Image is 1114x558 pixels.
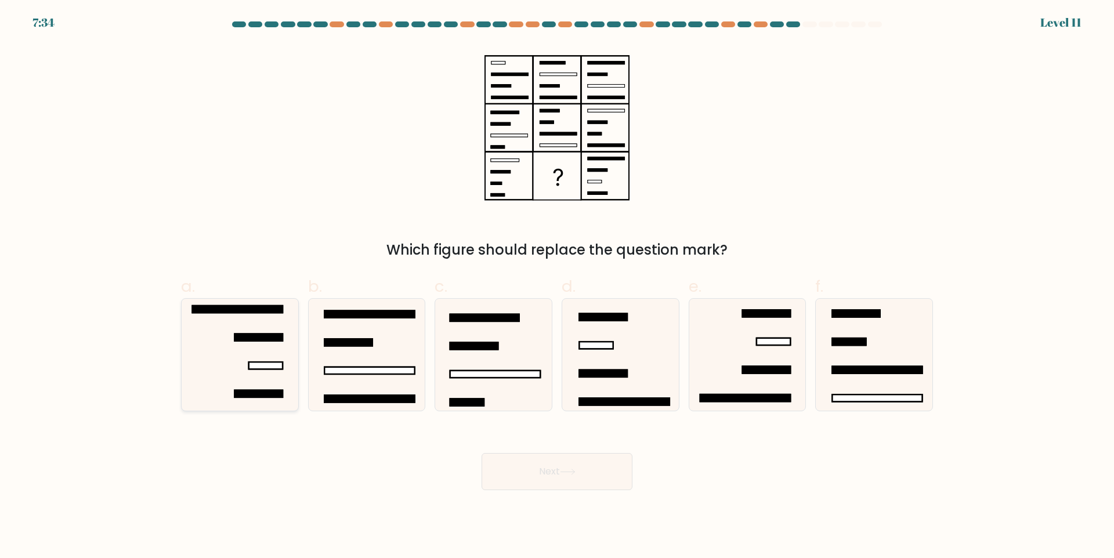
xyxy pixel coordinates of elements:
[32,14,55,31] div: 7:34
[1040,14,1082,31] div: Level 11
[815,275,823,298] span: f.
[689,275,701,298] span: e.
[308,275,322,298] span: b.
[435,275,447,298] span: c.
[562,275,576,298] span: d.
[181,275,195,298] span: a.
[482,453,632,490] button: Next
[188,240,926,260] div: Which figure should replace the question mark?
